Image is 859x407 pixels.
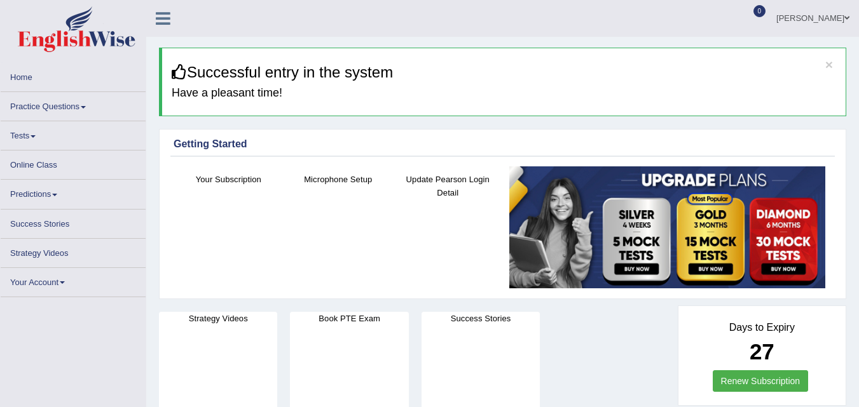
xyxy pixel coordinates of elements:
[1,150,146,175] a: Online Class
[422,312,540,325] h4: Success Stories
[692,322,832,333] h4: Days to Expiry
[1,180,146,204] a: Predictions
[825,58,833,71] button: ×
[159,312,277,325] h4: Strategy Videos
[1,239,146,264] a: Strategy Videos
[172,87,836,100] h4: Have a pleasant time!
[1,121,146,146] a: Tests
[172,64,836,81] h3: Successful entry in the system
[509,166,826,289] img: small5.jpg
[1,63,146,88] a: Home
[1,268,146,293] a: Your Account
[290,312,408,325] h4: Book PTE Exam
[1,92,146,117] a: Practice Questions
[713,370,809,392] a: Renew Subscription
[180,173,277,186] h4: Your Subscription
[1,210,146,234] a: Success Stories
[174,137,832,152] div: Getting Started
[290,173,387,186] h4: Microphone Setup
[399,173,497,199] h4: Update Pearson Login Detail
[753,5,766,17] span: 0
[750,339,774,364] b: 27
